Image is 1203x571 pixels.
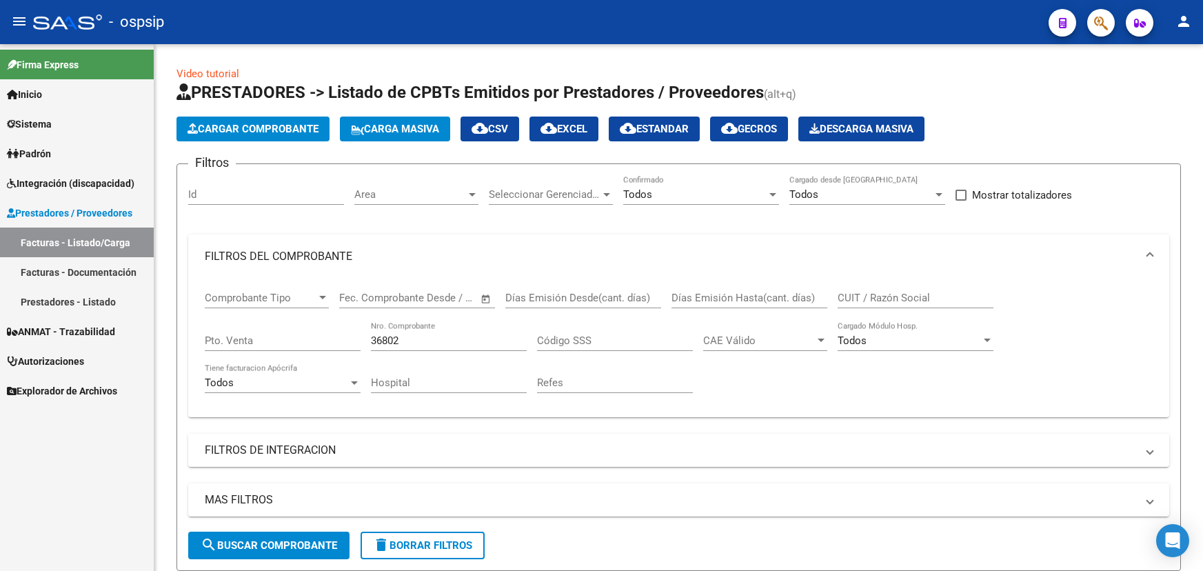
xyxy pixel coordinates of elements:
input: Fecha fin [407,292,474,304]
span: Descarga Masiva [809,123,913,135]
mat-icon: cloud_download [472,120,488,137]
span: Area [354,188,466,201]
span: Mostrar totalizadores [972,187,1072,203]
span: Todos [205,377,234,389]
span: Padrón [7,146,51,161]
mat-icon: search [201,537,217,553]
span: Carga Masiva [351,123,439,135]
div: FILTROS DEL COMPROBANTE [188,279,1169,417]
span: Todos [789,188,818,201]
span: Gecros [721,123,777,135]
span: Cargar Comprobante [188,123,319,135]
input: Fecha inicio [339,292,395,304]
span: Todos [838,334,867,347]
span: Estandar [620,123,689,135]
span: Sistema [7,117,52,132]
button: Cargar Comprobante [176,117,330,141]
span: Prestadores / Proveedores [7,206,132,221]
app-download-masive: Descarga masiva de comprobantes (adjuntos) [798,117,924,141]
span: EXCEL [540,123,587,135]
span: Autorizaciones [7,354,84,369]
div: Open Intercom Messenger [1156,524,1189,557]
span: - ospsip [109,7,164,37]
button: Descarga Masiva [798,117,924,141]
mat-panel-title: MAS FILTROS [205,492,1136,508]
span: PRESTADORES -> Listado de CPBTs Emitidos por Prestadores / Proveedores [176,83,764,102]
mat-icon: delete [373,537,390,553]
button: Estandar [609,117,700,141]
mat-icon: cloud_download [620,120,636,137]
mat-icon: person [1175,13,1192,30]
button: Open calendar [478,291,494,307]
mat-expansion-panel-header: MAS FILTROS [188,483,1169,517]
span: Comprobante Tipo [205,292,316,304]
a: Video tutorial [176,68,239,80]
h3: Filtros [188,153,236,172]
button: Gecros [710,117,788,141]
span: ANMAT - Trazabilidad [7,324,115,339]
span: Integración (discapacidad) [7,176,134,191]
span: Borrar Filtros [373,539,472,552]
span: Buscar Comprobante [201,539,337,552]
span: Seleccionar Gerenciador [489,188,600,201]
span: Firma Express [7,57,79,72]
mat-expansion-panel-header: FILTROS DE INTEGRACION [188,434,1169,467]
button: Buscar Comprobante [188,532,350,559]
mat-expansion-panel-header: FILTROS DEL COMPROBANTE [188,234,1169,279]
span: CAE Válido [703,334,815,347]
mat-icon: cloud_download [540,120,557,137]
mat-icon: menu [11,13,28,30]
span: Inicio [7,87,42,102]
span: (alt+q) [764,88,796,101]
span: Todos [623,188,652,201]
button: EXCEL [529,117,598,141]
span: CSV [472,123,508,135]
button: Borrar Filtros [361,532,485,559]
mat-panel-title: FILTROS DE INTEGRACION [205,443,1136,458]
span: Explorador de Archivos [7,383,117,399]
mat-panel-title: FILTROS DEL COMPROBANTE [205,249,1136,264]
button: Carga Masiva [340,117,450,141]
button: CSV [461,117,519,141]
mat-icon: cloud_download [721,120,738,137]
